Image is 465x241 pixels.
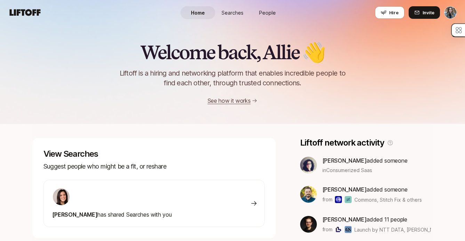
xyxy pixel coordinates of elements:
[322,186,367,193] span: [PERSON_NAME]
[354,196,422,203] span: Commons, Stitch Fix & others
[389,9,399,16] span: Hire
[322,215,431,224] p: added 11 people
[140,42,325,63] h2: Welcome back, Allie 👋
[335,196,342,203] img: Commons
[322,195,332,204] p: from
[375,6,404,19] button: Hire
[322,166,372,174] span: in Consumerized Saas
[335,226,342,233] img: Launch by NTT DATA
[322,185,422,194] p: added someone
[53,188,70,205] img: 71d7b91d_d7cb_43b4_a7ea_a9b2f2cc6e03.jpg
[259,9,276,16] span: People
[108,68,357,88] p: Liftoff is a hiring and networking platform that enables incredible people to find each other, th...
[300,186,317,203] img: 94ddba96_162a_4062_a6fe_bdab82155b16.jpg
[322,216,367,223] span: [PERSON_NAME]
[300,216,317,233] img: ACg8ocLkLr99FhTl-kK-fHkDFhetpnfS0fTAm4rmr9-oxoZ0EDUNs14=s160-c
[215,6,250,19] a: Searches
[322,156,408,165] p: added someone
[52,211,98,218] span: [PERSON_NAME]
[444,7,456,18] img: Allie Molner
[181,6,215,19] a: Home
[208,97,251,104] a: See how it works
[250,6,285,19] a: People
[322,157,367,164] span: [PERSON_NAME]
[444,6,457,19] button: Allie Molner
[43,162,265,171] p: Suggest people who might be a fit, or reshare
[222,9,243,16] span: Searches
[322,225,332,234] p: from
[300,138,384,148] p: Liftoff network activity
[191,9,205,16] span: Home
[300,157,317,173] img: 34f24cbc_53e1_42b0_84e5_9ce346b02e6f.jpg
[43,149,265,159] p: View Searches
[423,9,434,16] span: Invite
[345,196,352,203] img: Stitch Fix
[345,226,352,233] img: Goldman Sachs
[409,6,440,19] button: Invite
[52,211,172,218] span: has shared Searches with you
